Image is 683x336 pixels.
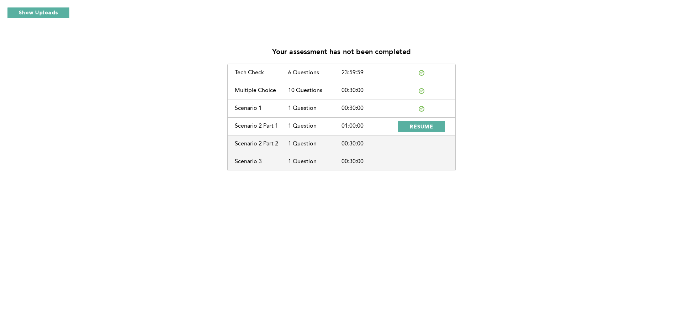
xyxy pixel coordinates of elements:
[235,105,288,112] div: Scenario 1
[288,87,341,94] div: 10 Questions
[288,159,341,165] div: 1 Question
[272,48,411,57] p: Your assessment has not been completed
[341,123,395,129] div: 01:00:00
[288,141,341,147] div: 1 Question
[341,159,395,165] div: 00:30:00
[288,123,341,129] div: 1 Question
[341,105,395,112] div: 00:30:00
[398,121,445,132] button: RESUME
[410,123,433,130] span: RESUME
[235,159,288,165] div: Scenario 3
[235,123,288,129] div: Scenario 2 Part 1
[288,105,341,112] div: 1 Question
[288,70,341,76] div: 6 Questions
[235,141,288,147] div: Scenario 2 Part 2
[341,70,395,76] div: 23:59:59
[235,87,288,94] div: Multiple Choice
[235,70,288,76] div: Tech Check
[341,87,395,94] div: 00:30:00
[341,141,395,147] div: 00:30:00
[7,7,70,18] button: Show Uploads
